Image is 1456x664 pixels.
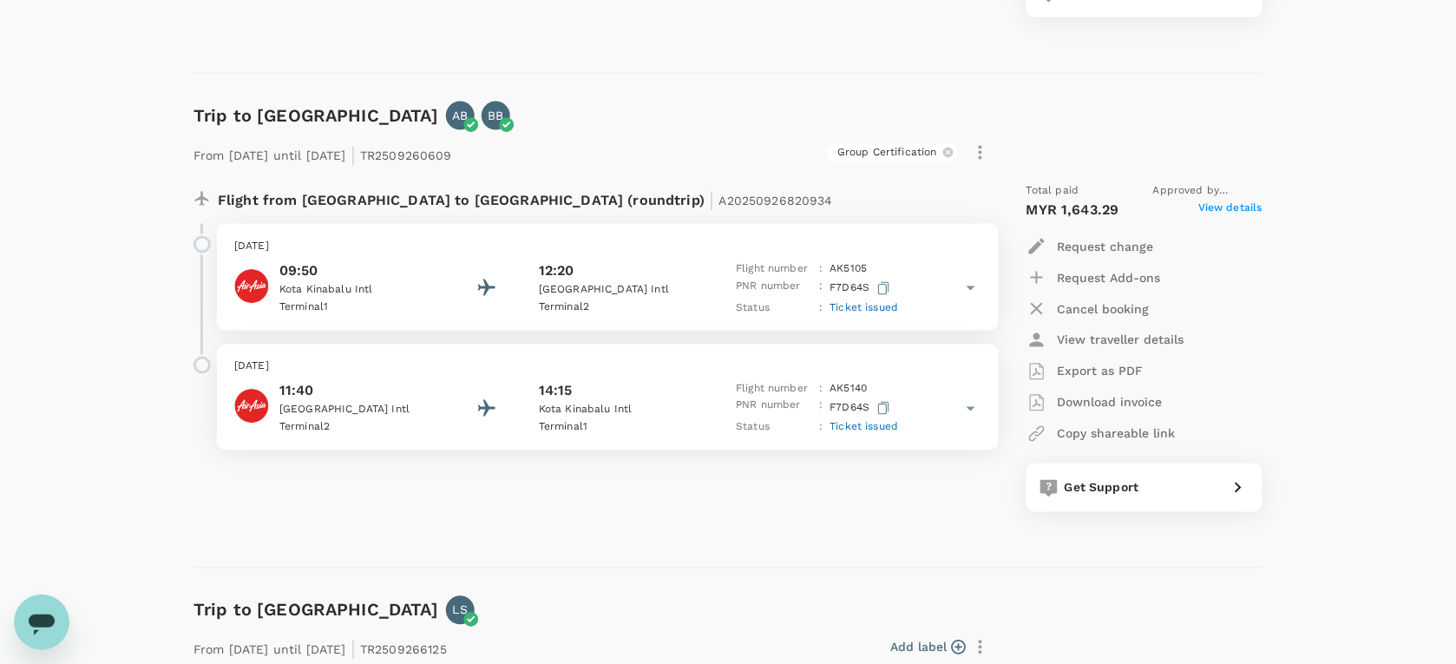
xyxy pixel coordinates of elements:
[830,278,894,299] p: F7D64S
[1026,325,1184,356] button: View traveller details
[234,269,269,304] img: AirAsia
[1026,231,1154,262] button: Request change
[193,596,439,624] h6: Trip to [GEOGRAPHIC_DATA]
[827,144,959,161] div: Group Certification
[830,260,868,278] p: AK 5105
[234,389,269,424] img: AirAsia
[1058,425,1176,443] p: Copy shareable link
[1026,262,1161,293] button: Request Add-ons
[539,281,695,299] p: [GEOGRAPHIC_DATA] Intl
[1026,356,1144,387] button: Export as PDF
[819,381,823,398] p: :
[351,142,356,167] span: |
[736,278,812,299] p: PNR number
[1058,300,1150,318] p: Cancel booking
[14,595,69,650] iframe: Button to launch messaging window
[1026,418,1176,450] button: Copy shareable link
[193,137,452,168] p: From [DATE] until [DATE] TR2509260609
[539,260,574,281] p: 12:20
[830,398,894,419] p: F7D64S
[539,419,695,437] p: Terminal 1
[819,278,823,299] p: :
[279,402,436,419] p: [GEOGRAPHIC_DATA] Intl
[819,398,823,419] p: :
[1058,332,1184,349] p: View traveller details
[1058,394,1163,411] p: Download invoice
[1065,481,1139,495] span: Get Support
[1198,200,1263,220] span: View details
[351,637,356,661] span: |
[819,299,823,317] p: :
[234,238,981,255] p: [DATE]
[709,187,714,212] span: |
[539,381,573,402] p: 14:15
[279,381,436,402] p: 11:40
[1058,363,1144,380] p: Export as PDF
[1058,269,1161,286] p: Request Add-ons
[234,358,981,376] p: [DATE]
[279,299,436,316] p: Terminal 1
[736,381,812,398] p: Flight number
[736,260,812,278] p: Flight number
[819,419,823,437] p: :
[1026,293,1150,325] button: Cancel booking
[1058,238,1154,255] p: Request change
[1026,182,1079,200] span: Total paid
[1153,182,1263,200] span: Approved by
[830,301,899,313] span: Ticket issued
[719,194,833,207] span: A20250926820934
[736,299,812,317] p: Status
[279,281,436,299] p: Kota Kinabalu Intl
[452,107,468,124] p: AB
[819,260,823,278] p: :
[279,419,436,437] p: Terminal 2
[539,402,695,419] p: Kota Kinabalu Intl
[488,107,503,124] p: BB
[1026,200,1119,220] p: MYR 1,643.29
[193,632,447,663] p: From [DATE] until [DATE] TR2509266125
[193,102,439,129] h6: Trip to [GEOGRAPHIC_DATA]
[1026,387,1163,418] button: Download invoice
[890,639,966,656] button: Add label
[830,421,899,433] span: Ticket issued
[453,602,468,619] p: LS
[736,398,812,419] p: PNR number
[827,145,948,160] span: Group Certification
[736,419,812,437] p: Status
[279,260,436,281] p: 09:50
[830,381,868,398] p: AK 5140
[218,182,833,214] p: Flight from [GEOGRAPHIC_DATA] to [GEOGRAPHIC_DATA] (roundtrip)
[539,299,695,316] p: Terminal 2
